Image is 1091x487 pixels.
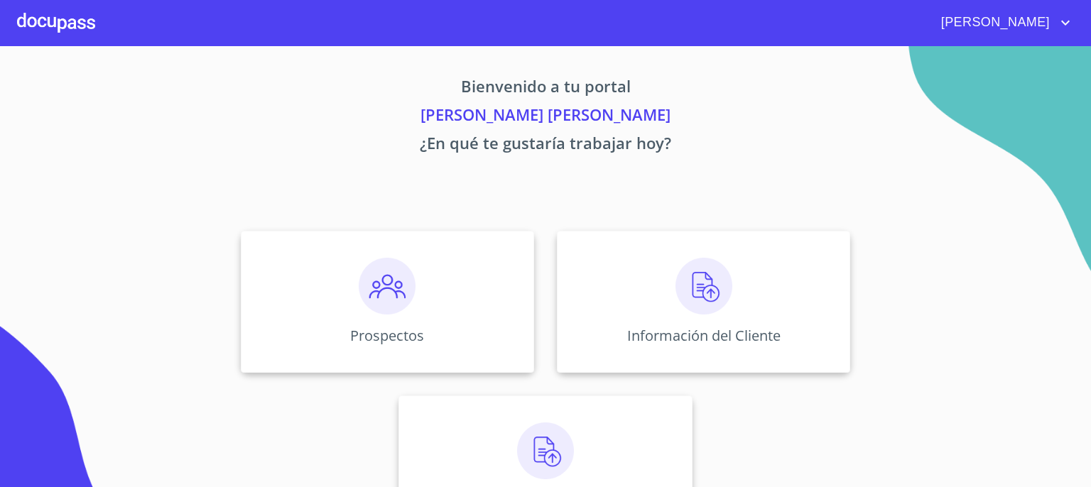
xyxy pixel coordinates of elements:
p: [PERSON_NAME] [PERSON_NAME] [108,103,983,131]
p: Prospectos [350,326,424,345]
button: account of current user [930,11,1074,34]
p: ¿En qué te gustaría trabajar hoy? [108,131,983,160]
img: prospectos.png [359,258,416,314]
img: carga.png [675,258,732,314]
p: Bienvenido a tu portal [108,75,983,103]
img: carga.png [517,422,574,479]
span: [PERSON_NAME] [930,11,1057,34]
p: Información del Cliente [627,326,781,345]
